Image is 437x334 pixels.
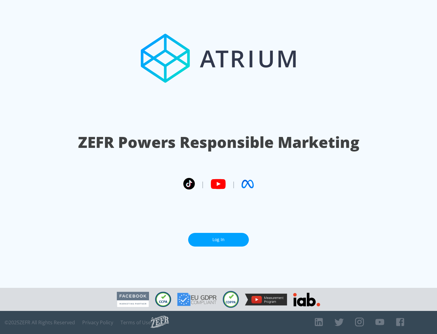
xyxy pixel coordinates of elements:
span: © 2025 ZEFR All Rights Reserved [5,319,75,325]
a: Privacy Policy [82,319,113,325]
a: Log In [188,233,249,247]
img: IAB [293,293,320,306]
a: Terms of Use [120,319,151,325]
img: COPPA Compliant [223,291,239,308]
img: GDPR Compliant [177,293,217,306]
span: | [201,179,205,189]
img: YouTube Measurement Program [245,294,287,305]
h1: ZEFR Powers Responsible Marketing [78,132,359,153]
span: | [232,179,235,189]
img: Facebook Marketing Partner [117,292,149,307]
img: CCPA Compliant [155,292,171,307]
